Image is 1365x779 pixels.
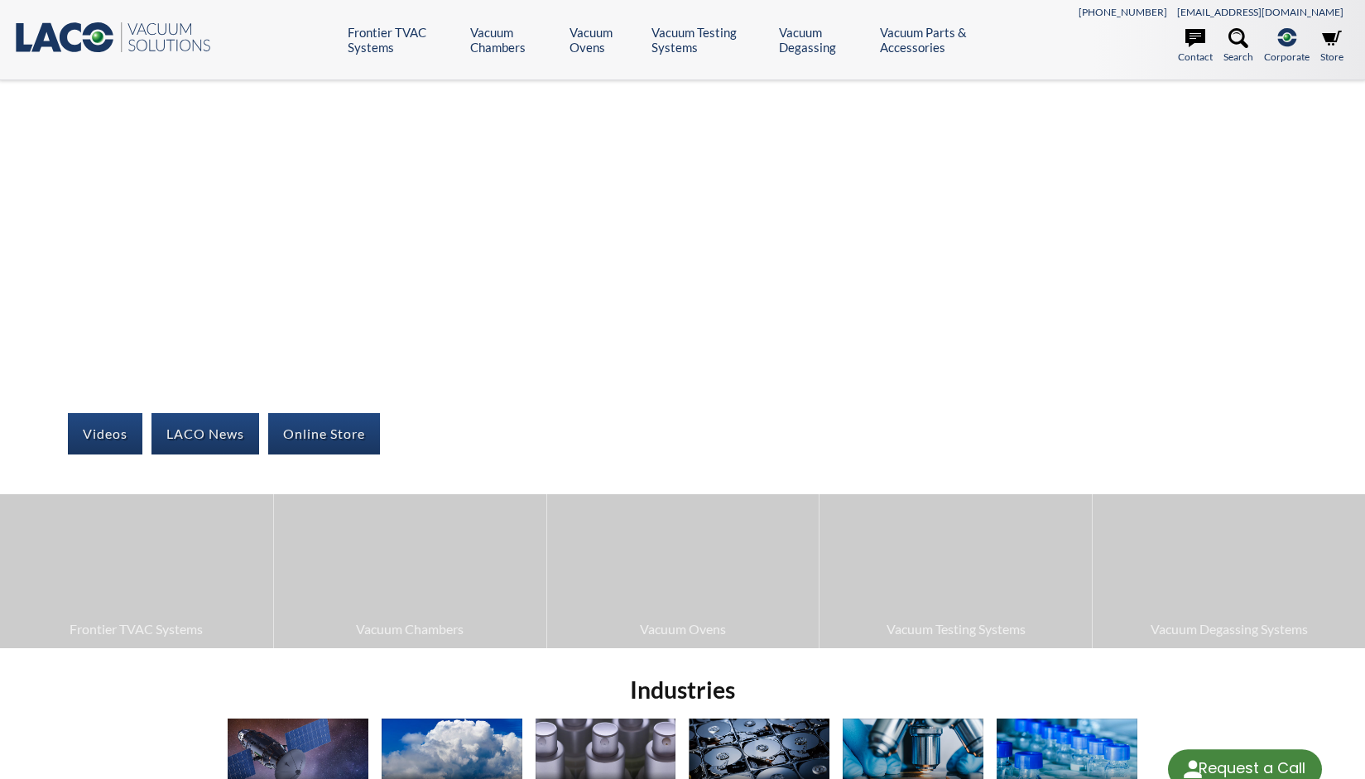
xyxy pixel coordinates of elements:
a: Vacuum Degassing Systems [1093,494,1365,647]
a: [PHONE_NUMBER] [1079,6,1167,18]
a: Vacuum Ovens [547,494,819,647]
span: Frontier TVAC Systems [8,618,265,640]
span: Vacuum Degassing Systems [1101,618,1357,640]
a: Vacuum Ovens [570,25,639,55]
a: Store [1320,28,1343,65]
span: Vacuum Chambers [282,618,538,640]
a: Search [1223,28,1253,65]
a: LACO News [151,413,259,454]
a: Vacuum Testing Systems [651,25,767,55]
a: Frontier TVAC Systems [348,25,457,55]
a: Online Store [268,413,380,454]
a: Videos [68,413,142,454]
a: Vacuum Chambers [274,494,546,647]
a: Vacuum Parts & Accessories [880,25,1013,55]
a: Contact [1178,28,1213,65]
a: Vacuum Testing Systems [819,494,1092,647]
a: Vacuum Chambers [470,25,557,55]
a: [EMAIL_ADDRESS][DOMAIN_NAME] [1177,6,1343,18]
span: Vacuum Testing Systems [828,618,1084,640]
a: Vacuum Degassing [779,25,868,55]
span: Vacuum Ovens [555,618,811,640]
span: Corporate [1264,49,1310,65]
h2: Industries [221,675,1144,705]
